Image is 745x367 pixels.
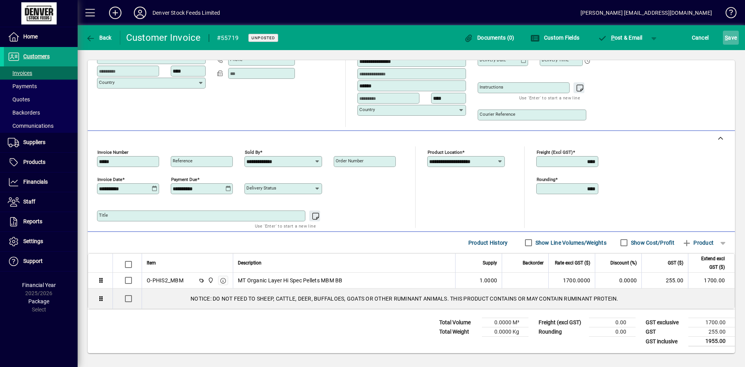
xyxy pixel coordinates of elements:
td: 0.00 [589,327,636,337]
a: Staff [4,192,78,212]
a: Payments [4,80,78,93]
span: 1.0000 [480,277,497,284]
mat-label: Product location [428,150,462,155]
app-page-header-button: Back [78,31,120,45]
span: Product [682,237,714,249]
span: Package [28,298,49,304]
mat-label: Courier Reference [480,111,515,117]
span: Product History [468,237,508,249]
span: Financial Year [22,282,56,288]
td: GST [642,327,688,337]
button: Back [84,31,114,45]
label: Show Cost/Profit [629,239,674,247]
button: Add [103,6,128,20]
span: Custom Fields [530,35,579,41]
span: Extend excl GST ($) [693,254,725,271]
td: GST exclusive [642,318,688,327]
mat-hint: Use 'Enter' to start a new line [519,93,580,102]
div: NOTICE: DO NOT FEED TO SHEEP, CATTLE, DEER, BUFFALOES, GOATS OR OTHER RUMINANT ANIMALS. THIS PROD... [142,289,735,309]
a: Reports [4,212,78,231]
button: Documents (0) [462,31,516,45]
td: GST inclusive [642,337,688,346]
mat-label: Payment due [171,177,197,182]
mat-label: Order number [336,158,364,163]
span: P [611,35,615,41]
button: Profile [128,6,152,20]
mat-label: Freight (excl GST) [537,150,573,155]
span: Documents (0) [464,35,515,41]
span: Reports [23,218,42,224]
mat-label: Country [99,80,114,85]
mat-label: Rounding [537,177,555,182]
span: Discount (%) [610,259,637,267]
a: Suppliers [4,133,78,152]
a: Quotes [4,93,78,106]
div: [PERSON_NAME] [EMAIL_ADDRESS][DOMAIN_NAME] [580,7,712,19]
mat-label: Country [359,107,375,112]
div: Customer Invoice [126,31,201,44]
span: Description [238,259,262,267]
span: Products [23,159,45,165]
td: 1700.00 [688,273,735,289]
span: Payments [8,83,37,89]
td: 1955.00 [688,337,735,346]
span: ost & Email [598,35,643,41]
div: #55719 [217,32,239,44]
span: Support [23,258,43,264]
span: GST ($) [668,259,683,267]
span: Quotes [8,96,30,103]
span: Supply [483,259,497,267]
mat-label: Invoice number [97,150,128,155]
div: 1700.0000 [553,277,590,284]
a: Support [4,252,78,271]
a: Home [4,27,78,47]
td: Total Volume [435,318,482,327]
span: Suppliers [23,139,45,145]
span: S [725,35,728,41]
a: Knowledge Base [720,2,735,27]
button: Product [678,236,717,250]
td: 0.0000 M³ [482,318,528,327]
td: 1700.00 [688,318,735,327]
mat-label: Title [99,212,108,218]
span: Back [86,35,112,41]
span: Invoices [8,70,32,76]
mat-label: Sold by [245,150,260,155]
span: MT Organic Layer Hi Spec Pellets MBM BB [238,277,343,284]
mat-label: Reference [173,158,192,163]
a: Products [4,153,78,172]
span: Item [147,259,156,267]
span: Financials [23,179,48,185]
mat-hint: Use 'Enter' to start a new line [255,221,316,230]
span: Home [23,33,38,40]
td: 0.00 [589,318,636,327]
mat-label: Instructions [480,84,503,90]
span: Cancel [692,31,709,44]
button: Save [723,31,739,45]
td: Rounding [535,327,589,337]
button: Custom Fields [528,31,581,45]
td: 0.0000 Kg [482,327,528,337]
td: Freight (excl GST) [535,318,589,327]
a: Settings [4,232,78,251]
td: 0.0000 [595,273,641,289]
span: Staff [23,198,35,205]
a: Communications [4,119,78,132]
span: Backorder [523,259,544,267]
td: 255.00 [688,327,735,337]
button: Post & Email [594,31,646,45]
label: Show Line Volumes/Weights [534,239,606,247]
td: 255.00 [641,273,688,289]
td: Total Weight [435,327,482,337]
a: Backorders [4,106,78,119]
div: Denver Stock Feeds Limited [152,7,220,19]
span: Rate excl GST ($) [555,259,590,267]
span: Communications [8,123,54,129]
span: ave [725,31,737,44]
span: Customers [23,53,50,59]
mat-label: Invoice date [97,177,122,182]
div: O-PHIS2_MBM [147,277,184,284]
span: Settings [23,238,43,244]
span: DENVER STOCKFEEDS LTD [206,276,215,285]
a: Financials [4,172,78,192]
